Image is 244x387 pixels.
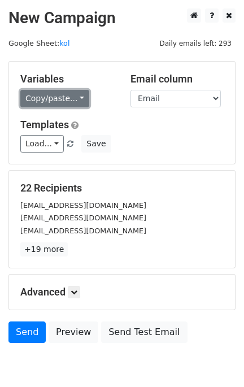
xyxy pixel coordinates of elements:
span: Daily emails left: 293 [155,37,236,50]
a: Send Test Email [101,321,187,343]
small: [EMAIL_ADDRESS][DOMAIN_NAME] [20,227,146,235]
button: Save [81,135,111,153]
a: Send [8,321,46,343]
a: Daily emails left: 293 [155,39,236,47]
small: [EMAIL_ADDRESS][DOMAIN_NAME] [20,214,146,222]
a: Templates [20,119,69,131]
h2: New Campaign [8,8,236,28]
a: Preview [49,321,98,343]
small: Google Sheet: [8,39,69,47]
h5: Email column [130,73,224,85]
a: Load... [20,135,64,153]
h5: Variables [20,73,114,85]
iframe: Chat Widget [188,333,244,387]
div: 聊天小组件 [188,333,244,387]
a: Copy/paste... [20,90,89,107]
small: [EMAIL_ADDRESS][DOMAIN_NAME] [20,201,146,210]
h5: 22 Recipients [20,182,224,194]
a: +19 more [20,242,68,256]
a: kol [59,39,69,47]
h5: Advanced [20,286,224,298]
